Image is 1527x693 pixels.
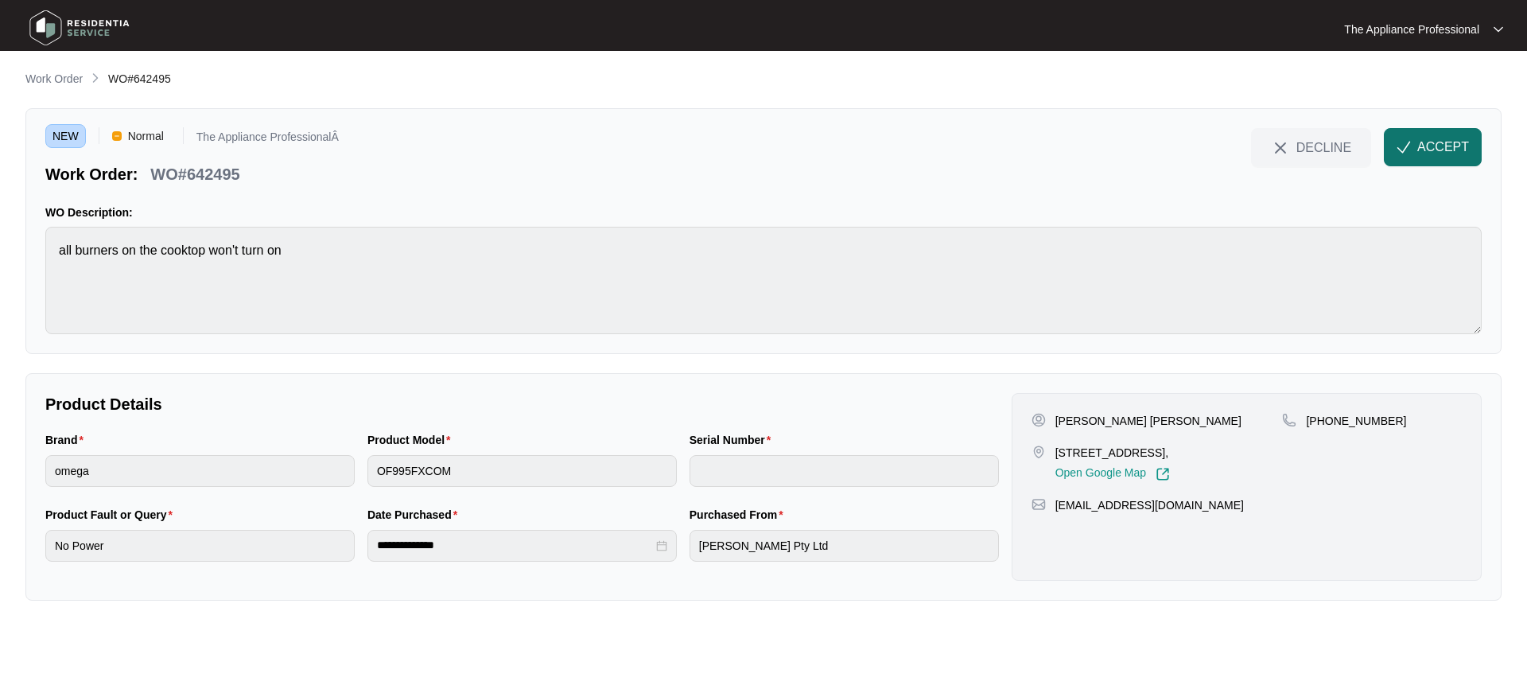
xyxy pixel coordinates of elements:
p: [PHONE_NUMBER] [1306,413,1406,429]
label: Purchased From [690,507,790,523]
img: chevron-right [89,72,102,84]
img: map-pin [1032,445,1046,459]
label: Serial Number [690,432,777,448]
img: user-pin [1032,413,1046,427]
label: Brand [45,432,90,448]
img: dropdown arrow [1494,25,1503,33]
input: Serial Number [690,455,999,487]
button: check-IconACCEPT [1384,128,1482,166]
p: [PERSON_NAME] [PERSON_NAME] [1055,413,1241,429]
img: Link-External [1156,467,1170,481]
input: Date Purchased [377,537,653,554]
p: The Appliance ProfessionalÂ [196,131,339,148]
p: Work Order: [45,163,138,185]
p: Product Details [45,393,999,415]
input: Brand [45,455,355,487]
button: close-IconDECLINE [1251,128,1371,166]
img: Vercel Logo [112,131,122,141]
p: WO Description: [45,204,1482,220]
p: WO#642495 [150,163,239,185]
p: Work Order [25,71,83,87]
img: check-Icon [1397,140,1411,154]
img: map-pin [1282,413,1296,427]
span: DECLINE [1296,138,1351,156]
input: Product Fault or Query [45,530,355,562]
label: Product Fault or Query [45,507,179,523]
span: Normal [122,124,170,148]
a: Open Google Map [1055,467,1170,481]
label: Date Purchased [367,507,464,523]
span: ACCEPT [1417,138,1469,157]
p: The Appliance Professional [1344,21,1479,37]
span: NEW [45,124,86,148]
img: close-Icon [1271,138,1290,158]
p: [STREET_ADDRESS], [1055,445,1170,461]
label: Product Model [367,432,457,448]
p: [EMAIL_ADDRESS][DOMAIN_NAME] [1055,497,1244,513]
a: Work Order [22,71,86,88]
span: WO#642495 [108,72,171,85]
img: map-pin [1032,497,1046,512]
textarea: all burners on the cooktop won't turn on [45,227,1482,334]
input: Purchased From [690,530,999,562]
input: Product Model [367,455,677,487]
img: residentia service logo [24,4,135,52]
